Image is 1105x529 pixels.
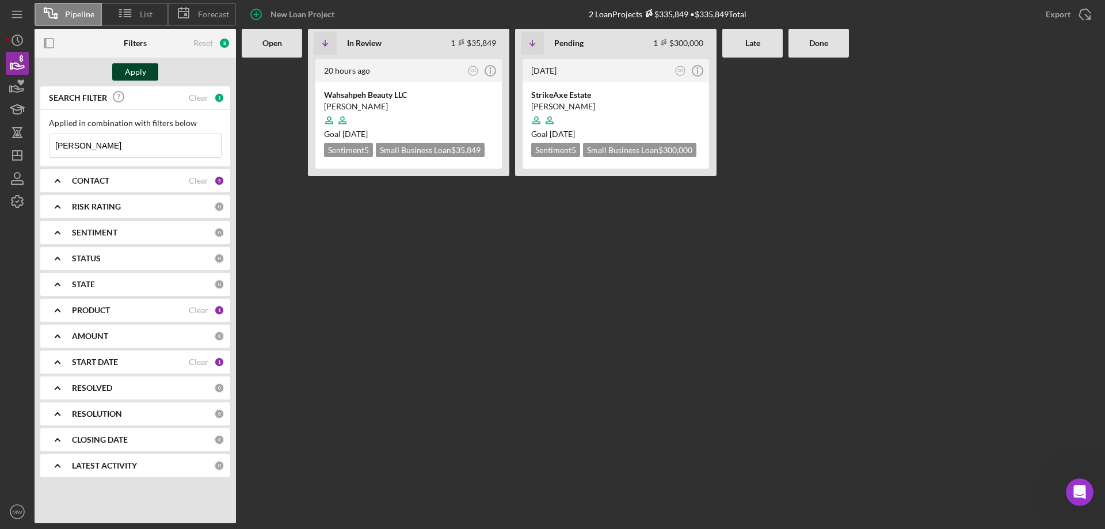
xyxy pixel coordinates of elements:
div: Clear [189,306,208,315]
div: 0 [214,201,224,212]
div: Small Business Loan $35,849 [376,143,485,157]
div: 5 [214,176,224,186]
div: 0 [214,331,224,341]
div: Apply [125,63,146,81]
b: LATEST ACTIVITY [72,461,137,470]
div: 0 [214,409,224,419]
iframe: Intercom live chat [1066,478,1093,506]
div: 1 $35,849 [451,38,496,48]
b: STATE [72,280,95,289]
div: 1 $300,000 [653,38,703,48]
text: MW [12,509,22,515]
div: 1 [214,357,224,367]
time: 06/01/2025 [550,129,575,139]
button: Export [1034,3,1099,26]
div: 1 [214,305,224,315]
button: CN [466,63,481,79]
b: RESOLUTION [72,409,122,418]
b: CONTACT [72,176,109,185]
b: AMOUNT [72,332,108,341]
div: Clear [189,176,208,185]
button: MW [6,500,29,523]
b: Done [809,39,828,48]
b: RESOLVED [72,383,112,393]
b: SENTIMENT [72,228,117,237]
span: Pipeline [65,10,94,19]
div: Sentiment 5 [531,143,580,157]
time: 2025-04-04 20:16 [531,66,557,75]
div: 1 [214,93,224,103]
b: START DATE [72,357,118,367]
div: 8 [219,37,230,49]
span: Goal [324,129,368,139]
b: CLOSING DATE [72,435,128,444]
div: 0 [214,435,224,445]
div: 0 [214,253,224,264]
div: Clear [189,93,208,102]
b: In Review [347,39,382,48]
div: Applied in combination with filters below [49,119,222,128]
button: CN [673,63,688,79]
b: Filters [124,39,147,48]
button: New Loan Project [242,3,346,26]
div: 0 [214,227,224,238]
div: $335,849 [642,9,688,19]
div: [PERSON_NAME] [324,101,493,112]
text: CN [470,68,476,73]
div: Reset [193,39,213,48]
div: New Loan Project [270,3,334,26]
a: [DATE]CNStrikeAxe Estate[PERSON_NAME]Goal [DATE]Sentiment5Small Business Loan$300,000 [521,58,711,170]
b: Open [262,39,282,48]
b: Late [745,39,760,48]
b: PRODUCT [72,306,110,315]
div: [PERSON_NAME] [531,101,700,112]
div: Wahsahpeh Beauty LLC [324,89,493,101]
div: 0 [214,461,224,471]
div: 0 [214,383,224,393]
div: Clear [189,357,208,367]
b: RISK RATING [72,202,121,211]
div: Sentiment 5 [324,143,373,157]
time: 2025-08-12 21:27 [324,66,370,75]
b: Pending [554,39,584,48]
text: CN [677,68,683,73]
div: Export [1046,3,1070,26]
div: StrikeAxe Estate [531,89,700,101]
div: Small Business Loan $300,000 [583,143,696,157]
span: List [140,10,153,19]
time: 03/24/2025 [342,129,368,139]
button: Apply [112,63,158,81]
b: SEARCH FILTER [49,93,107,102]
span: Forecast [198,10,229,19]
a: 20 hours agoCNWahsahpeh Beauty LLC[PERSON_NAME]Goal [DATE]Sentiment5Small Business Loan$35,849 [314,58,504,170]
span: Goal [531,129,575,139]
div: 2 Loan Projects • $335,849 Total [589,9,746,19]
div: 0 [214,279,224,290]
b: STATUS [72,254,101,263]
